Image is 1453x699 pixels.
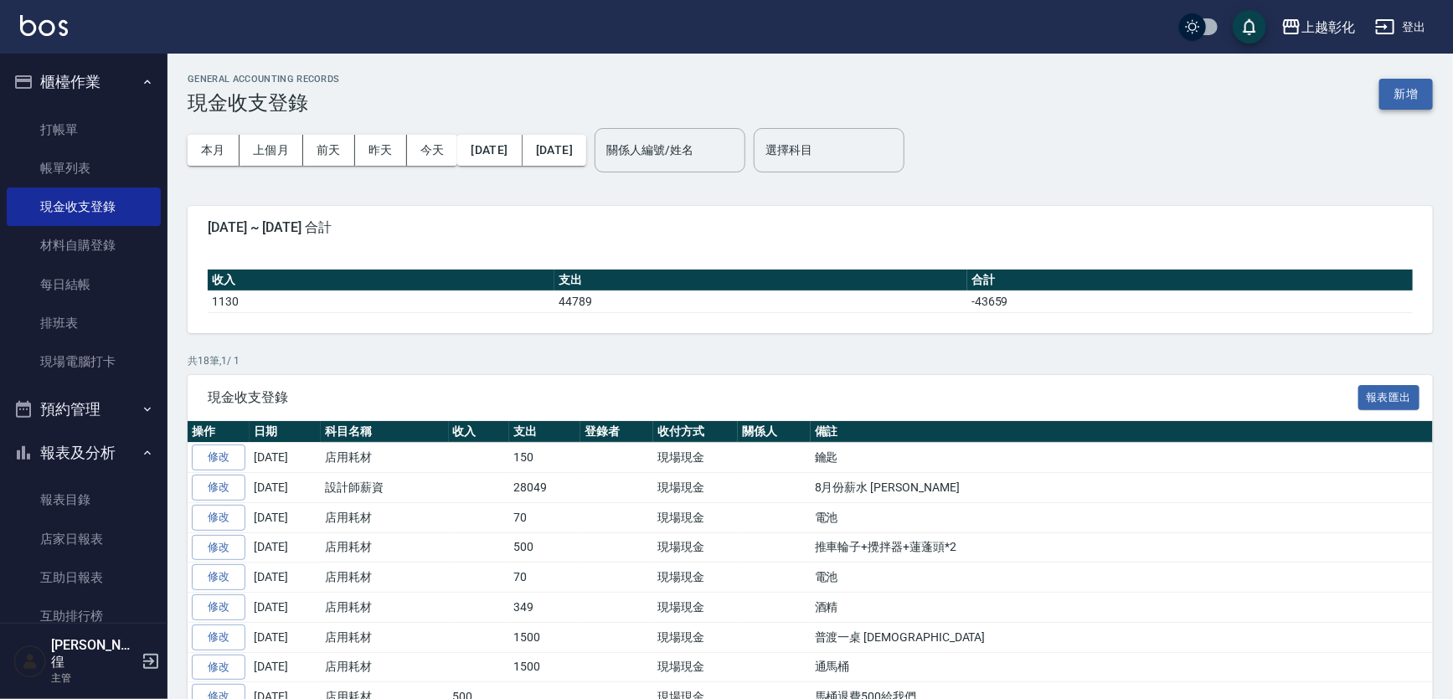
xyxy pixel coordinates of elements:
[811,443,1433,473] td: 鑰匙
[509,563,580,593] td: 70
[1301,17,1355,38] div: 上越彰化
[250,593,321,623] td: [DATE]
[188,421,250,443] th: 操作
[7,304,161,342] a: 排班表
[509,532,580,563] td: 500
[355,135,407,166] button: 昨天
[7,188,161,226] a: 現金收支登錄
[554,290,967,312] td: 44789
[967,290,1413,312] td: -43659
[192,564,245,590] a: 修改
[188,353,1433,368] p: 共 18 筆, 1 / 1
[509,593,580,623] td: 349
[509,473,580,503] td: 28049
[7,342,161,381] a: 現場電腦打卡
[188,91,340,115] h3: 現金收支登錄
[250,532,321,563] td: [DATE]
[653,622,738,652] td: 現場現金
[1358,388,1420,404] a: 報表匯出
[7,481,161,519] a: 報表目錄
[653,473,738,503] td: 現場現金
[509,622,580,652] td: 1500
[250,622,321,652] td: [DATE]
[51,637,137,671] h5: [PERSON_NAME]徨
[509,652,580,682] td: 1500
[811,593,1433,623] td: 酒精
[321,532,449,563] td: 店用耗材
[321,502,449,532] td: 店用耗材
[1379,79,1433,110] button: 新增
[208,270,554,291] th: 收入
[192,594,245,620] a: 修改
[250,473,321,503] td: [DATE]
[7,60,161,104] button: 櫃檯作業
[7,597,161,635] a: 互助排行榜
[811,502,1433,532] td: 電池
[250,502,321,532] td: [DATE]
[192,624,245,650] a: 修改
[303,135,355,166] button: 前天
[208,389,1358,406] span: 現金收支登錄
[1358,385,1420,411] button: 報表匯出
[811,652,1433,682] td: 通馬桶
[738,421,811,443] th: 關係人
[7,431,161,475] button: 報表及分析
[188,74,340,85] h2: GENERAL ACCOUNTING RECORDS
[967,270,1413,291] th: 合計
[192,655,245,681] a: 修改
[192,505,245,531] a: 修改
[321,473,449,503] td: 設計師薪資
[250,443,321,473] td: [DATE]
[7,149,161,188] a: 帳單列表
[321,421,449,443] th: 科目名稱
[7,558,161,597] a: 互助日報表
[653,563,738,593] td: 現場現金
[1233,10,1266,44] button: save
[509,502,580,532] td: 70
[7,265,161,304] a: 每日結帳
[811,622,1433,652] td: 普渡一桌 [DEMOGRAPHIC_DATA]
[1368,12,1433,43] button: 登出
[250,652,321,682] td: [DATE]
[250,421,321,443] th: 日期
[51,671,137,686] p: 主管
[457,135,522,166] button: [DATE]
[240,135,303,166] button: 上個月
[653,652,738,682] td: 現場現金
[509,421,580,443] th: 支出
[580,421,653,443] th: 登錄者
[407,135,458,166] button: 今天
[449,421,510,443] th: 收入
[7,111,161,149] a: 打帳單
[7,520,161,558] a: 店家日報表
[653,443,738,473] td: 現場現金
[321,443,449,473] td: 店用耗材
[653,502,738,532] td: 現場現金
[321,622,449,652] td: 店用耗材
[811,563,1433,593] td: 電池
[811,473,1433,503] td: 8月份薪水 [PERSON_NAME]
[13,645,47,678] img: Person
[1379,85,1433,101] a: 新增
[250,563,321,593] td: [DATE]
[653,421,738,443] th: 收付方式
[188,135,240,166] button: 本月
[192,475,245,501] a: 修改
[554,270,967,291] th: 支出
[192,445,245,470] a: 修改
[811,421,1433,443] th: 備註
[811,532,1433,563] td: 推車輪子+攪拌器+蓮蓬頭*2
[321,563,449,593] td: 店用耗材
[321,593,449,623] td: 店用耗材
[1275,10,1362,44] button: 上越彰化
[653,593,738,623] td: 現場現金
[208,290,554,312] td: 1130
[321,652,449,682] td: 店用耗材
[7,388,161,431] button: 預約管理
[509,443,580,473] td: 150
[192,535,245,561] a: 修改
[653,532,738,563] td: 現場現金
[7,226,161,265] a: 材料自購登錄
[208,219,1413,236] span: [DATE] ~ [DATE] 合計
[523,135,586,166] button: [DATE]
